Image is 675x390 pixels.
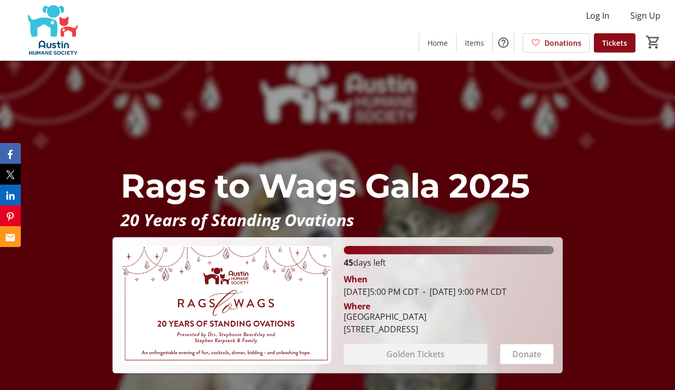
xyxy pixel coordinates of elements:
span: Items [465,37,484,48]
img: Austin Humane Society's Logo [6,4,99,56]
p: Rags to Wags Gala 2025 [121,161,554,211]
div: [GEOGRAPHIC_DATA] [344,310,426,323]
div: 100% of fundraising goal reached [344,246,554,254]
span: Log In [586,9,609,22]
button: Log In [578,7,618,24]
span: Tickets [602,37,627,48]
span: [DATE] 5:00 PM CDT [344,286,419,297]
span: [DATE] 9:00 PM CDT [419,286,507,297]
span: 45 [344,257,353,268]
div: When [344,273,368,285]
p: days left [344,256,554,269]
img: Campaign CTA Media Photo [121,246,331,364]
span: Donations [544,37,581,48]
div: Where [344,302,370,310]
span: - [419,286,430,297]
a: Home [419,33,456,53]
a: Tickets [594,33,635,53]
div: [STREET_ADDRESS] [344,323,426,335]
button: Help [493,32,514,53]
button: Cart [644,33,663,51]
span: Sign Up [630,9,660,22]
a: Donations [523,33,590,53]
a: Items [457,33,492,53]
em: 20 Years of Standing Ovations [121,209,354,231]
span: Home [427,37,448,48]
button: Sign Up [622,7,669,24]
